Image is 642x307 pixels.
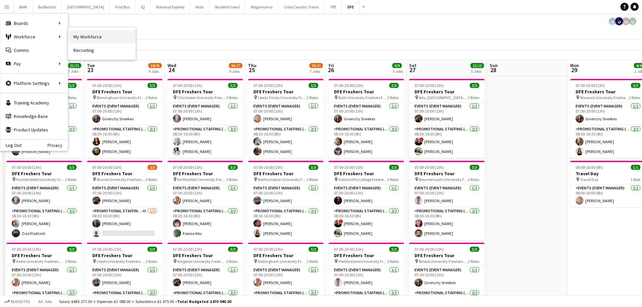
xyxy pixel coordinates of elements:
[631,83,640,88] span: 3/3
[87,266,162,289] app-card-role: Events (Event Manager)1/107:00-20:00 (13h)[PERSON_NAME]
[409,171,485,177] h3: DFE Freshers Tour
[248,252,324,258] h3: DFE Freshers Tour
[65,259,77,264] span: 2 Roles
[329,161,404,240] div: 07:00-20:00 (13h)3/3DFE Freshers Tour Goldsmiths College Freshers Fair2 RolesEvents (Event Manage...
[328,66,334,74] span: 26
[92,247,122,252] span: 07:00-20:00 (13h)
[389,247,399,252] span: 3/3
[68,63,81,68] span: 21/21
[226,177,238,182] span: 2 Roles
[329,171,404,177] h3: DFE Freshers Tour
[6,161,82,240] app-job-card: 07:00-20:00 (13h)3/3DFE Freshers Tour Huddersfield University Freshers Fair2 RolesEvents (Event M...
[248,184,324,207] app-card-role: Events (Event Manager)1/107:00-20:00 (13h)[PERSON_NAME]
[338,259,387,264] span: Hertfordshire University Freshers Fair
[87,161,162,240] div: 07:00-20:00 (13h)2/3DFE Freshers Tour Brunel University Freshers Fair2 RolesEvents (Event Manager...
[226,95,238,100] span: 2 Roles
[409,79,485,158] div: 07:00-20:00 (13h)3/3DFE Freshers Tour Arts, [GEOGRAPHIC_DATA] Freshers Fair2 RolesEvents (Event M...
[97,259,146,264] span: Leeds University Freshers Fair
[415,165,444,170] span: 07:00-20:00 (13h)
[167,89,243,95] h3: DFE Freshers Tour
[86,66,95,74] span: 23
[248,161,324,240] app-job-card: 07:00-20:00 (13h)3/3DFE Freshers Tour Northampton University Freshers Fair2 RolesEvents (Event Ma...
[167,171,243,177] h3: DFE Freshers Tour
[0,123,68,136] a: Product Updates
[16,177,65,182] span: Huddersfield University Freshers Fair
[329,252,404,258] h3: DFE Freshers Tour
[258,95,307,100] span: Leeds Trinity University Freshers Fair
[97,95,146,100] span: Birmingham University Freshers Fair
[576,165,603,170] span: 08:00-16:00 (8h)
[387,259,399,264] span: 2 Roles
[62,0,110,13] button: [GEOGRAPHIC_DATA]
[167,62,176,68] span: Wed
[0,96,68,110] a: Training Academy
[258,177,307,182] span: Northampton University Freshers Fair
[0,143,22,148] a: Log Out
[248,62,256,68] span: Thu
[342,0,360,13] button: DFE
[67,247,77,252] span: 3/3
[253,165,283,170] span: 07:00-20:00 (13h)
[65,95,77,100] span: 2 Roles
[87,252,162,258] h3: DFE Freshers Tour
[167,125,243,158] app-card-role: Promotional Staffing (Brand Ambassadors)2/208:30-16:30 (8h)[PERSON_NAME][PERSON_NAME]
[334,247,363,252] span: 07:00-20:00 (13h)
[615,17,623,25] app-user-avatar: Tim Bodenham
[471,69,484,74] div: 5 Jobs
[409,89,485,95] h3: DFE Freshers Tour
[387,95,399,100] span: 2 Roles
[146,177,157,182] span: 2 Roles
[59,299,231,304] div: Salary £465 277.30 + Expenses £2 088.00 + Subsistence £2 675.00 =
[226,259,238,264] span: 2 Roles
[409,62,417,68] span: Sat
[229,63,242,68] span: 26/27
[167,79,243,158] div: 07:00-20:00 (13h)3/3DFE Freshers Tour Chichester University Freshers Fair2 RolesEvents (Event Man...
[167,266,243,289] app-card-role: Events (Event Manager)1/107:00-20:00 (13h)[PERSON_NAME]
[177,95,226,100] span: Chichester University Freshers Fair
[569,66,579,74] span: 29
[14,0,33,13] button: BAM
[167,207,243,240] app-card-role: Promotional Staffing (Brand Ambassadors)2/208:30-16:30 (8h)[PERSON_NAME]Eseosa Abu
[415,247,444,252] span: 07:00-20:00 (13h)
[247,66,256,74] span: 25
[325,0,342,13] button: TPE
[68,43,135,57] a: Recruiting
[177,259,226,264] span: Kingston University Freshers Fair
[167,252,243,258] h3: DFE Freshers Tour
[329,79,404,158] div: 07:00-20:00 (13h)3/3DFE Freshers Tour Bath University Freshers Fair2 RolesEvents (Event Manager)1...
[87,125,162,158] app-card-role: Promotional Staffing (Brand Ambassadors)2/208:30-16:30 (8h)[PERSON_NAME][PERSON_NAME]
[228,83,238,88] span: 3/3
[3,298,31,305] button: Budgeted
[629,17,637,25] app-user-avatar: Tim Bodenham
[177,299,231,304] span: Total Budgeted £470 040.30
[309,247,318,252] span: 3/3
[470,247,479,252] span: 3/3
[409,184,485,207] app-card-role: Events (Event Manager)1/107:00-20:00 (13h)[PERSON_NAME]
[338,177,387,182] span: Goldsmiths College Freshers Fair
[37,299,53,304] span: All jobs
[0,76,68,90] div: Platform Settings
[248,171,324,177] h3: DFE Freshers Tour
[409,207,485,240] app-card-role: Promotional Staffing (Brand Ambassadors)2/208:30-16:30 (8h)[PERSON_NAME][PERSON_NAME]
[146,95,157,100] span: 2 Roles
[248,102,324,125] app-card-role: Events (Event Manager)1/107:00-20:00 (13h)[PERSON_NAME]
[87,184,162,207] app-card-role: Events (Event Manager)1/107:00-20:00 (13h)[PERSON_NAME]
[338,95,387,100] span: Bath University Freshers Fair
[329,266,404,289] app-card-role: Events (Event Manager)1/107:00-20:00 (13h)[PERSON_NAME]
[48,143,68,148] a: Privacy
[229,69,242,74] div: 9 Jobs
[148,83,157,88] span: 3/3
[419,177,468,182] span: Bournemouth University Freshers Fair
[419,259,468,264] span: Bristol University Freshers Fair
[245,0,278,13] button: Wagamama
[409,161,485,240] app-job-card: 07:00-20:00 (13h)3/3DFE Freshers Tour Bournemouth University Freshers Fair2 RolesEvents (Event Ma...
[490,62,498,68] span: Sun
[16,259,65,264] span: Keele University Freshers Fair
[329,207,404,240] app-card-role: Promotional Staffing (Brand Ambassadors)2/208:30-16:30 (8h)![PERSON_NAME][PERSON_NAME]
[248,266,324,289] app-card-role: Events (Event Manager)1/107:00-20:00 (13h)[PERSON_NAME]
[12,165,41,170] span: 07:00-20:00 (13h)
[87,79,162,158] div: 07:00-20:00 (13h)3/3DFE Freshers Tour Birmingham University Freshers Fair2 RolesEvents (Event Man...
[6,252,82,258] h3: DFE Freshers Tour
